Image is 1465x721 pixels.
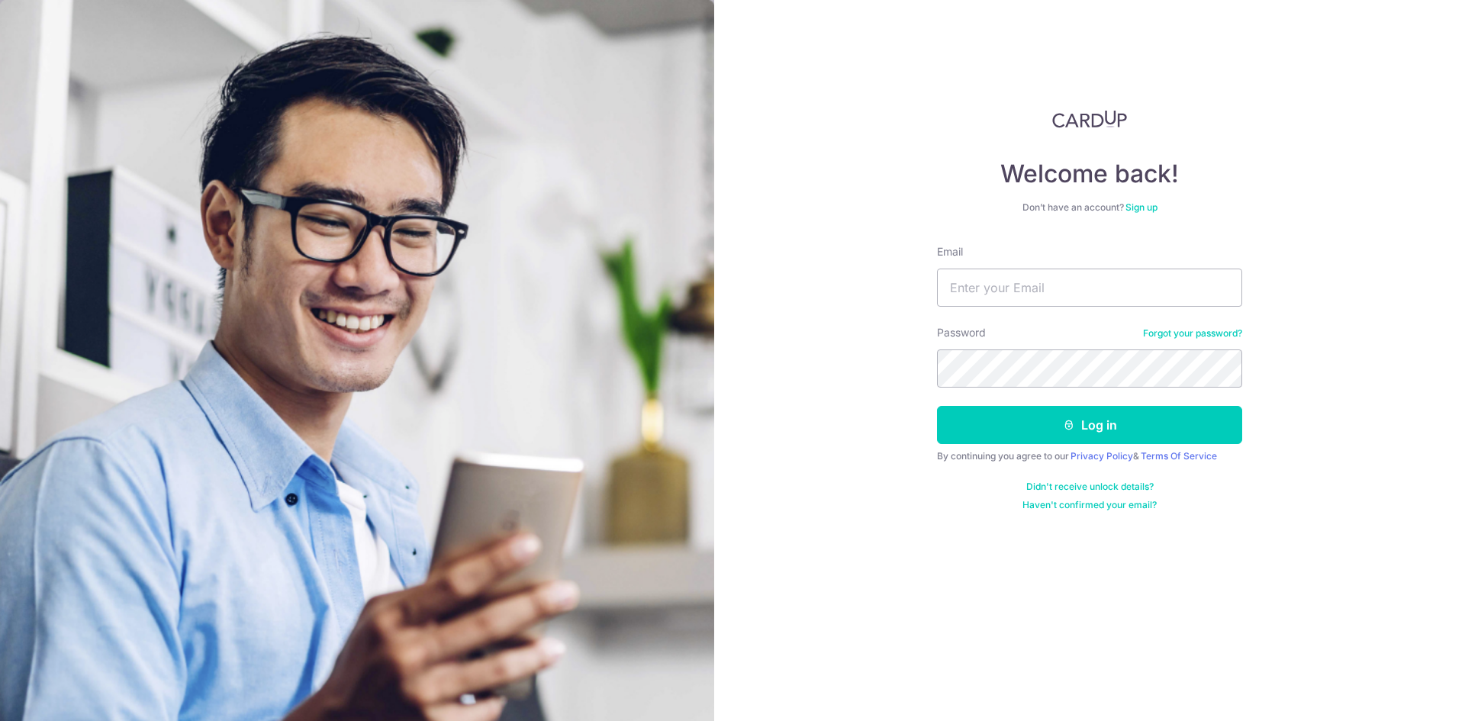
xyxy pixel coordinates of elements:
div: Don’t have an account? [937,201,1242,214]
a: Forgot your password? [1143,327,1242,340]
button: Log in [937,406,1242,444]
a: Sign up [1125,201,1158,213]
a: Terms Of Service [1141,450,1217,462]
label: Email [937,244,963,259]
h4: Welcome back! [937,159,1242,189]
a: Privacy Policy [1071,450,1133,462]
div: By continuing you agree to our & [937,450,1242,462]
a: Didn't receive unlock details? [1026,481,1154,493]
a: Haven't confirmed your email? [1022,499,1157,511]
label: Password [937,325,986,340]
input: Enter your Email [937,269,1242,307]
img: CardUp Logo [1052,110,1127,128]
